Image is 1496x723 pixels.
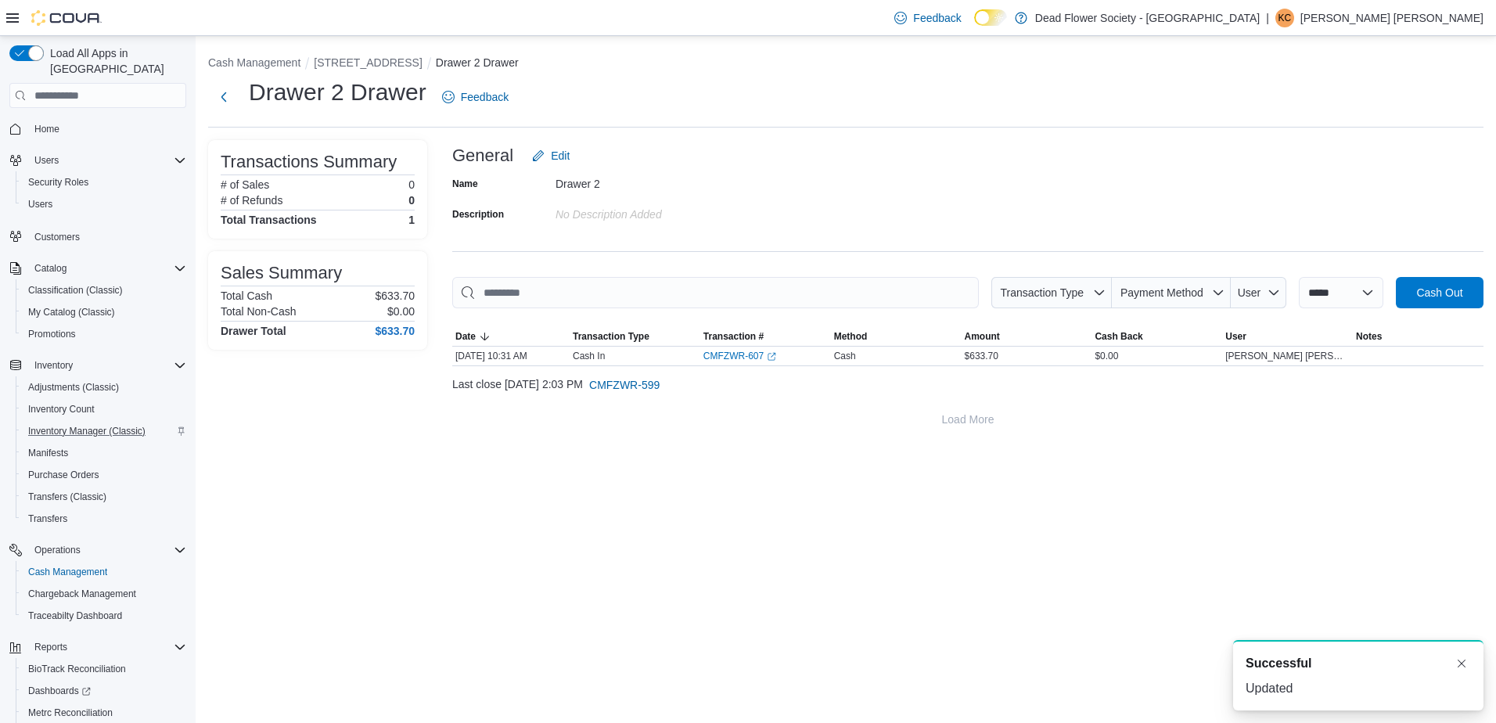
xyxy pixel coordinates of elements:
span: Feedback [913,10,961,26]
button: Transfers (Classic) [16,486,192,508]
a: Security Roles [22,173,95,192]
span: Reports [34,641,67,653]
a: Metrc Reconciliation [22,703,119,722]
span: Chargeback Management [22,585,186,603]
svg: External link [767,352,776,361]
h3: Transactions Summary [221,153,397,171]
span: Adjustments (Classic) [22,378,186,397]
button: Inventory Count [16,398,192,420]
button: Edit [526,140,576,171]
span: Manifests [28,447,68,459]
span: Security Roles [22,173,186,192]
button: Cash Management [208,56,300,69]
span: Transfers [28,513,67,525]
span: Inventory Count [28,403,95,415]
a: Feedback [888,2,967,34]
span: Transaction Type [1000,286,1084,299]
nav: An example of EuiBreadcrumbs [208,55,1483,74]
a: Traceabilty Dashboard [22,606,128,625]
button: Date [452,327,570,346]
h3: General [452,146,513,165]
span: Date [455,330,476,343]
a: Inventory Count [22,400,101,419]
button: Next [208,81,239,113]
span: Customers [34,231,80,243]
span: Classification (Classic) [22,281,186,300]
span: Reports [28,638,186,656]
span: Promotions [22,325,186,344]
button: CMFZWR-599 [583,369,666,401]
h4: 1 [408,214,415,226]
button: Catalog [28,259,73,278]
span: Inventory Count [22,400,186,419]
a: Feedback [436,81,515,113]
span: Operations [28,541,186,559]
span: $633.70 [965,350,998,362]
button: Amount [962,327,1092,346]
span: Purchase Orders [28,469,99,481]
a: My Catalog (Classic) [22,303,121,322]
div: Drawer 2 [556,171,765,190]
p: 0 [408,178,415,191]
a: CMFZWR-607External link [703,350,776,362]
a: Chargeback Management [22,585,142,603]
button: BioTrack Reconciliation [16,658,192,680]
span: Catalog [34,262,67,275]
button: User [1231,277,1286,308]
span: Inventory [28,356,186,375]
span: Notes [1356,330,1382,343]
span: BioTrack Reconciliation [28,663,126,675]
p: $0.00 [387,305,415,318]
h6: Total Non-Cash [221,305,297,318]
span: Load All Apps in [GEOGRAPHIC_DATA] [44,45,186,77]
span: BioTrack Reconciliation [22,660,186,678]
button: Transaction Type [570,327,700,346]
button: Users [16,193,192,215]
span: KC [1278,9,1291,27]
span: Catalog [28,259,186,278]
span: Adjustments (Classic) [28,381,119,394]
a: Users [22,195,59,214]
button: Purchase Orders [16,464,192,486]
span: Feedback [461,89,509,105]
input: Dark Mode [974,9,1007,26]
span: Dashboards [22,682,186,700]
span: User [1225,330,1246,343]
button: User [1222,327,1353,346]
div: Last close [DATE] 2:03 PM [452,369,1483,401]
p: 0 [408,194,415,207]
p: Dead Flower Society - [GEOGRAPHIC_DATA] [1035,9,1260,27]
h3: Sales Summary [221,264,342,282]
button: Reports [28,638,74,656]
span: Successful [1246,654,1311,673]
span: Chargeback Management [28,588,136,600]
span: Purchase Orders [22,466,186,484]
button: Dismiss toast [1452,654,1471,673]
a: Adjustments (Classic) [22,378,125,397]
span: Transfers (Classic) [22,487,186,506]
div: $0.00 [1091,347,1222,365]
button: Traceabilty Dashboard [16,605,192,627]
span: Cash Back [1095,330,1142,343]
button: Promotions [16,323,192,345]
a: Transfers (Classic) [22,487,113,506]
button: Operations [3,539,192,561]
button: Notes [1353,327,1483,346]
p: | [1266,9,1269,27]
button: Security Roles [16,171,192,193]
button: Users [28,151,65,170]
span: Payment Method [1120,286,1203,299]
a: Customers [28,228,86,246]
span: Load More [942,412,994,427]
a: BioTrack Reconciliation [22,660,132,678]
a: Dashboards [22,682,97,700]
span: Users [28,151,186,170]
span: Edit [551,148,570,164]
h6: # of Sales [221,178,269,191]
span: Users [34,154,59,167]
img: Cova [31,10,102,26]
button: Inventory Manager (Classic) [16,420,192,442]
button: My Catalog (Classic) [16,301,192,323]
span: Cash Management [22,563,186,581]
h4: $633.70 [375,325,415,337]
